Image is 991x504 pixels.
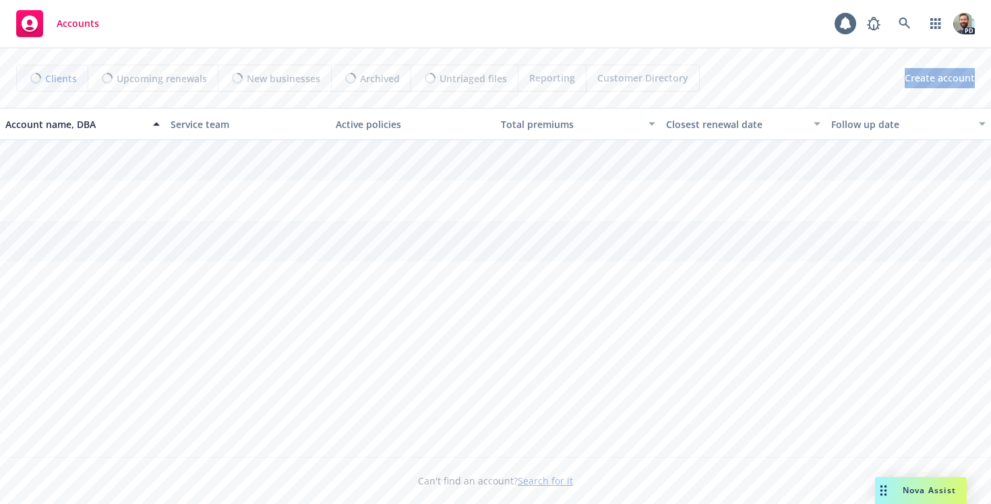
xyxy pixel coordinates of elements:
span: Accounts [57,18,99,29]
span: Reporting [529,71,575,85]
span: New businesses [247,71,320,86]
button: Nova Assist [875,477,967,504]
span: Create account [905,65,975,91]
a: Report a Bug [860,10,887,37]
button: Follow up date [826,108,991,140]
div: Account name, DBA [5,117,145,131]
span: Customer Directory [597,71,688,85]
span: Upcoming renewals [117,71,207,86]
span: Untriaged files [440,71,507,86]
a: Create account [905,68,975,88]
div: Follow up date [831,117,971,131]
div: Active policies [336,117,490,131]
button: Service team [165,108,330,140]
a: Search for it [518,474,573,487]
div: Total premiums [501,117,640,131]
span: Can't find an account? [418,474,573,488]
div: Drag to move [875,477,892,504]
div: Closest renewal date [666,117,806,131]
button: Total premiums [495,108,661,140]
button: Active policies [330,108,495,140]
button: Closest renewal date [661,108,826,140]
span: Archived [360,71,400,86]
a: Switch app [922,10,949,37]
span: Clients [45,71,77,86]
div: Service team [171,117,325,131]
img: photo [953,13,975,34]
span: Nova Assist [903,484,956,496]
a: Search [891,10,918,37]
a: Accounts [11,5,104,42]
